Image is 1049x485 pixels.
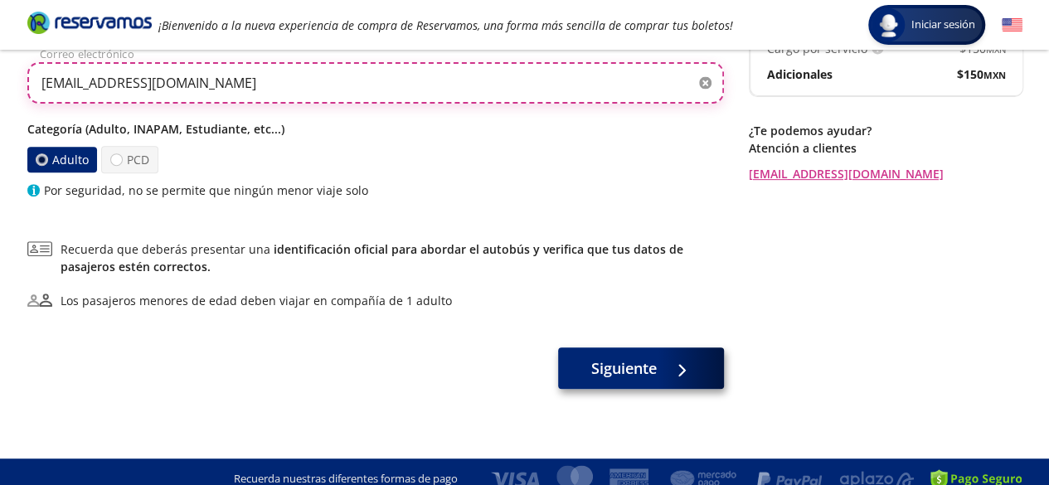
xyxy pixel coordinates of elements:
em: ¡Bienvenido a la nueva experiencia de compra de Reservamos, una forma más sencilla de comprar tus... [158,17,733,33]
span: Recuerda que deberás presentar una [61,240,724,275]
p: Categoría (Adulto, INAPAM, Estudiante, etc...) [27,120,724,138]
i: Brand Logo [27,10,152,35]
button: English [1002,15,1022,36]
span: Iniciar sesión [905,17,982,33]
a: identificación oficial para abordar el autobús y verifica que tus datos de pasajeros estén correc... [61,241,683,274]
input: Correo electrónico [27,62,724,104]
label: PCD [101,146,158,173]
p: Adicionales [767,65,833,83]
label: Adulto [26,146,99,172]
span: $ 150 [957,65,1006,83]
a: Brand Logo [27,10,152,40]
small: MXN [983,69,1006,81]
p: ¿Te podemos ayudar? [749,122,1022,139]
p: Por seguridad, no se permite que ningún menor viaje solo [44,182,368,199]
div: Los pasajeros menores de edad deben viajar en compañía de 1 adulto [61,292,452,309]
iframe: Messagebird Livechat Widget [953,389,1032,468]
p: Atención a clientes [749,139,1022,157]
button: Siguiente [558,347,724,389]
span: Siguiente [591,357,657,380]
a: [EMAIL_ADDRESS][DOMAIN_NAME] [749,165,1022,182]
